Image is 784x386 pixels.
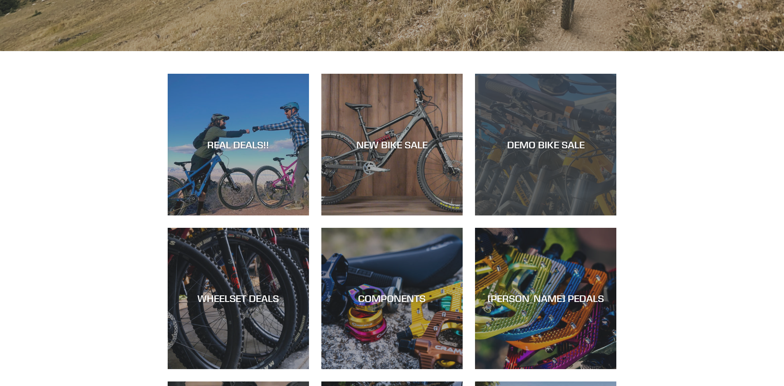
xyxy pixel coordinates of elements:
[321,292,463,304] div: COMPONENTS
[321,228,463,369] a: COMPONENTS
[475,74,616,215] a: DEMO BIKE SALE
[475,228,616,369] a: [PERSON_NAME] PEDALS
[168,139,309,151] div: REAL DEALS!!
[168,74,309,215] a: REAL DEALS!!
[321,74,463,215] a: NEW BIKE SALE
[475,139,616,151] div: DEMO BIKE SALE
[168,292,309,304] div: WHEELSET DEALS
[321,139,463,151] div: NEW BIKE SALE
[168,228,309,369] a: WHEELSET DEALS
[475,292,616,304] div: [PERSON_NAME] PEDALS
